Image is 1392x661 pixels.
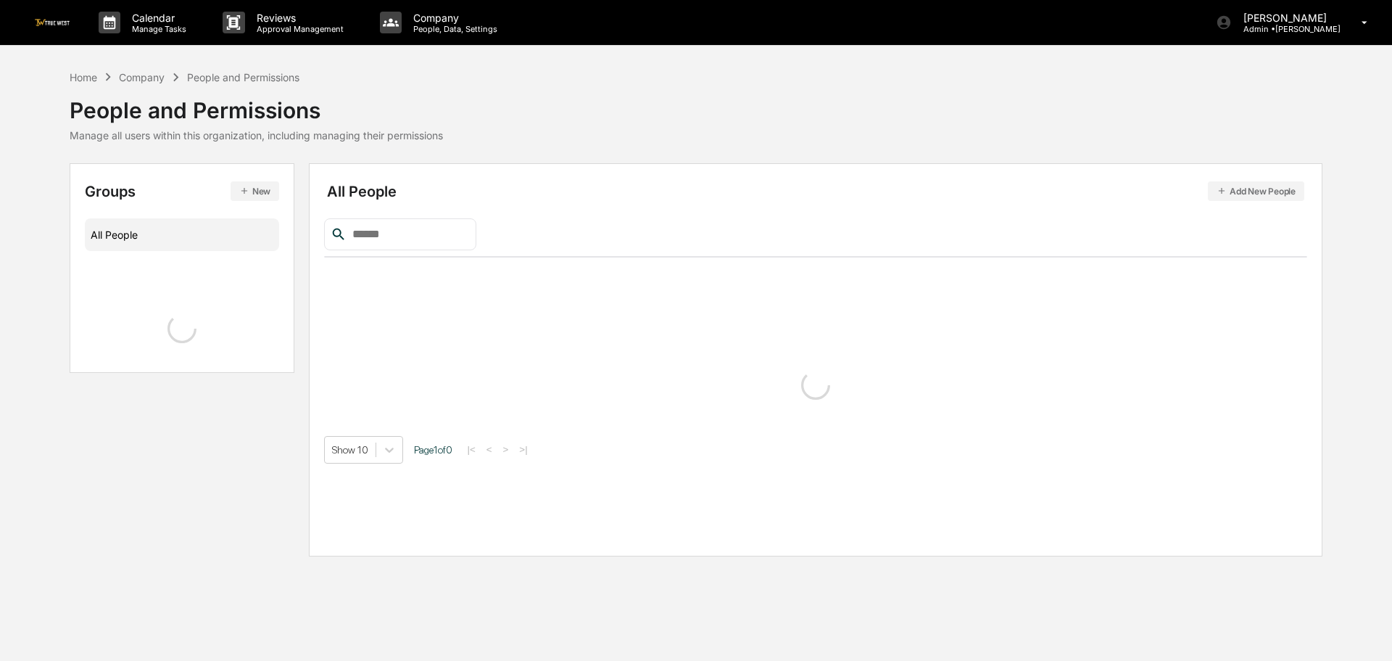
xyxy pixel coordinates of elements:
p: Company [402,12,505,24]
button: >| [515,443,531,456]
button: Add New People [1208,181,1304,201]
button: < [482,443,497,456]
div: Groups [85,181,279,201]
button: > [499,443,513,456]
img: logo [35,19,70,25]
p: Admin • [PERSON_NAME] [1232,24,1341,34]
p: Reviews [245,12,351,24]
div: All People [327,181,1305,201]
button: |< [463,443,480,456]
button: New [231,181,279,201]
p: Manage Tasks [120,24,194,34]
p: Approval Management [245,24,351,34]
div: People and Permissions [70,86,443,123]
p: People, Data, Settings [402,24,505,34]
div: Home [70,71,97,83]
div: People and Permissions [187,71,299,83]
div: All People [91,223,273,247]
span: Page 1 of 0 [414,444,452,456]
div: Manage all users within this organization, including managing their permissions [70,129,443,141]
div: Company [119,71,165,83]
p: Calendar [120,12,194,24]
p: [PERSON_NAME] [1232,12,1341,24]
